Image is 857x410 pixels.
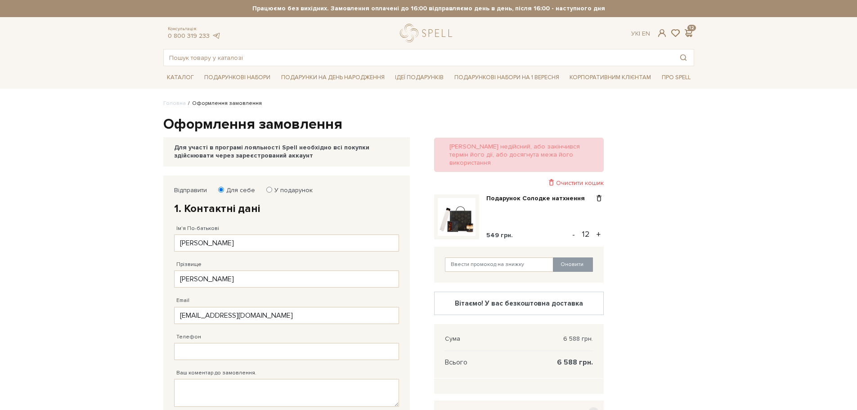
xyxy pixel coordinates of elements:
[186,99,262,108] li: Оформлення замовлення
[391,71,447,85] a: Ідеї подарунків
[164,50,673,66] input: Пошук товару у каталозі
[569,228,578,241] button: -
[176,225,219,233] label: Ім'я По-батькові
[174,186,207,194] label: Відправити
[266,187,272,193] input: У подарунок
[445,257,554,272] input: Ввести промокод на знижку
[400,24,456,42] a: logo
[434,179,604,187] div: Очистити кошик
[212,32,221,40] a: telegram
[220,186,255,194] label: Для себе
[201,71,274,85] a: Подарункові набори
[486,194,592,203] a: Подарунок Солодке натхнення
[176,297,189,305] label: Email
[631,30,650,38] div: Ук
[168,32,210,40] a: 0 800 319 233
[593,228,604,241] button: +
[278,71,388,85] a: Подарунки на День народження
[486,231,513,239] span: 549 грн.
[168,26,221,32] span: Консультація:
[566,70,655,85] a: Корпоративним клієнтам
[218,187,224,193] input: Для себе
[445,335,460,343] span: Сума
[442,299,596,307] div: Вітаємо! У вас безкоштовна доставка
[445,358,467,366] span: Всього
[174,202,399,216] h2: 1. Контактні дані
[269,186,313,194] label: У подарунок
[163,5,694,13] strong: Працюємо без вихідних. Замовлення оплачені до 16:00 відправляємо день в день, після 16:00 - насту...
[163,100,186,107] a: Головна
[163,115,694,134] h1: Оформлення замовлення
[176,369,256,377] label: Ваш коментар до замовлення.
[639,30,640,37] span: |
[673,50,694,66] button: Пошук товару у каталозі
[438,198,476,236] img: Подарунок Солодке натхнення
[658,71,694,85] a: Про Spell
[434,138,604,172] div: [PERSON_NAME] недійсний, або закінчився термін його дії, або досягнута межа його використання
[176,261,202,269] label: Прізвище
[553,257,593,272] button: Оновити
[557,358,593,366] span: 6 588 грн.
[451,70,563,85] a: Подарункові набори на 1 Вересня
[563,335,593,343] span: 6 588 грн.
[642,30,650,37] a: En
[174,144,399,160] div: Для участі в програмі лояльності Spell необхідно всі покупки здійснювати через зареєстрований акк...
[176,333,201,341] label: Телефон
[163,71,197,85] a: Каталог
